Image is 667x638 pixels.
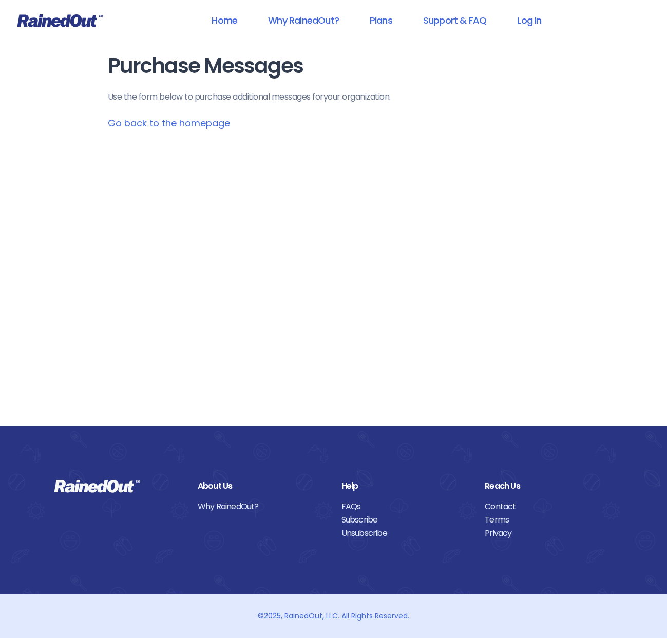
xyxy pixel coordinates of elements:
[198,500,326,513] a: Why RainedOut?
[255,9,352,32] a: Why RainedOut?
[198,9,251,32] a: Home
[485,527,613,540] a: Privacy
[504,9,555,32] a: Log In
[485,500,613,513] a: Contact
[108,117,230,129] a: Go back to the homepage
[356,9,406,32] a: Plans
[198,479,326,493] div: About Us
[341,479,470,493] div: Help
[108,91,560,103] p: Use the form below to purchase additional messages for your organization .
[341,513,470,527] a: Subscribe
[108,54,560,78] h1: Purchase Messages
[341,500,470,513] a: FAQs
[485,513,613,527] a: Terms
[410,9,500,32] a: Support & FAQ
[341,527,470,540] a: Unsubscribe
[485,479,613,493] div: Reach Us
